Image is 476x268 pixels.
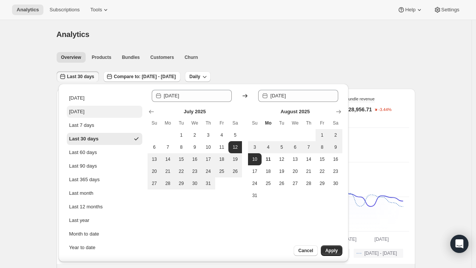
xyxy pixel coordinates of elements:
[177,180,185,186] span: 29
[291,120,299,126] span: We
[151,168,158,174] span: 20
[302,141,316,153] button: Thursday August 7 2025
[86,5,114,15] button: Tools
[393,5,427,15] button: Help
[191,156,199,162] span: 16
[67,133,142,145] button: Last 30 days
[278,120,285,126] span: Tu
[17,7,39,13] span: Analytics
[429,5,464,15] button: Settings
[151,180,158,186] span: 27
[364,250,397,256] span: [DATE] - [DATE]
[188,129,202,141] button: Wednesday July 2 2025
[305,156,313,162] span: 14
[205,144,212,150] span: 10
[231,168,239,174] span: 26
[191,132,199,138] span: 2
[69,230,99,238] div: Month to date
[49,7,80,13] span: Subscriptions
[69,203,103,211] div: Last 12 months
[228,117,242,129] th: Saturday
[191,120,199,126] span: We
[248,153,262,165] button: End of range Sunday August 10 2025
[319,144,326,150] span: 8
[67,160,142,172] button: Last 90 days
[177,168,185,174] span: 22
[67,106,142,118] button: [DATE]
[202,117,215,129] th: Thursday
[332,156,339,162] span: 16
[278,168,285,174] span: 19
[191,168,199,174] span: 23
[316,141,329,153] button: Friday August 8 2025
[177,144,185,150] span: 8
[329,177,342,189] button: Saturday August 30 2025
[202,177,215,189] button: Thursday July 31 2025
[251,180,259,186] span: 24
[148,153,161,165] button: Sunday July 13 2025
[161,141,175,153] button: Monday July 7 2025
[278,144,285,150] span: 5
[205,120,212,126] span: Th
[202,165,215,177] button: Thursday July 24 2025
[146,106,157,117] button: Show previous month, June 2025
[114,74,176,80] span: Compare to: [DATE] - [DATE]
[231,156,239,162] span: 19
[164,144,172,150] span: 7
[332,120,339,126] span: Sa
[321,245,342,256] button: Apply
[305,144,313,150] span: 7
[189,74,200,80] span: Daily
[374,237,389,242] text: [DATE]
[288,177,302,189] button: Wednesday August 27 2025
[248,141,262,153] button: Sunday August 3 2025
[177,132,185,138] span: 1
[275,165,288,177] button: Tuesday August 19 2025
[161,153,175,165] button: Monday July 14 2025
[291,168,299,174] span: 20
[122,54,140,60] span: Bundles
[325,248,338,254] span: Apply
[450,235,468,253] div: Open Intercom Messenger
[188,177,202,189] button: Wednesday July 30 2025
[191,180,199,186] span: 30
[177,120,185,126] span: Tu
[231,144,239,150] span: 12
[67,174,142,186] button: Last 365 days
[275,141,288,153] button: Tuesday August 5 2025
[161,177,175,189] button: Monday July 28 2025
[291,156,299,162] span: 13
[262,177,275,189] button: Monday August 25 2025
[148,117,161,129] th: Sunday
[332,168,339,174] span: 23
[174,141,188,153] button: Tuesday July 8 2025
[332,180,339,186] span: 30
[218,168,226,174] span: 25
[329,117,342,129] th: Saturday
[177,156,185,162] span: 15
[202,129,215,141] button: Thursday July 3 2025
[150,54,174,60] span: Customers
[298,248,313,254] span: Cancel
[345,106,372,113] p: $28,956.71
[69,189,93,197] div: Last month
[332,132,339,138] span: 2
[92,54,111,60] span: Products
[188,141,202,153] button: Wednesday July 9 2025
[67,187,142,199] button: Last month
[228,165,242,177] button: Saturday July 26 2025
[302,117,316,129] th: Thursday
[164,180,172,186] span: 28
[103,71,180,82] button: Compare to: [DATE] - [DATE]
[188,153,202,165] button: Wednesday July 16 2025
[205,156,212,162] span: 17
[164,156,172,162] span: 14
[67,74,94,80] span: Last 30 days
[262,153,275,165] button: Today Monday August 11 2025
[69,149,97,156] div: Last 60 days
[319,132,326,138] span: 1
[251,120,259,126] span: Su
[251,193,259,199] span: 31
[151,156,158,162] span: 13
[231,120,239,126] span: Sa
